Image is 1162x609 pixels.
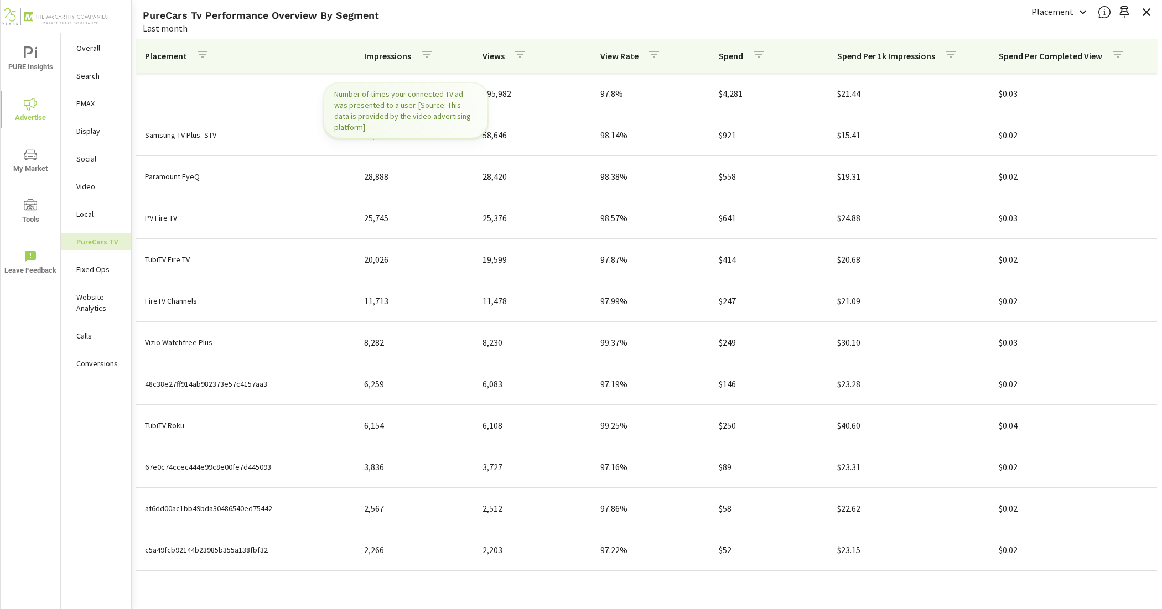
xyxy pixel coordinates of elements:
[483,253,583,266] p: 19,599
[600,294,701,308] p: 97.99%
[364,502,465,515] p: 2,567
[483,170,583,183] p: 28,420
[999,294,1148,308] p: $0.02
[76,358,122,369] p: Conversions
[143,9,379,21] h5: PureCars Tv Performance Overview By Segment
[76,330,122,341] p: Calls
[600,585,701,598] p: 97.59%
[364,460,465,473] p: 3,836
[483,50,505,61] p: Views
[145,129,346,140] p: Samsung TV Plus- STV
[837,211,981,225] p: $24.88
[719,585,819,598] p: $54
[719,419,819,432] p: $250
[483,336,583,349] p: 8,230
[364,336,465,349] p: 8,282
[719,502,819,515] p: $58
[600,170,701,183] p: 98.38%
[483,87,583,100] p: 195,982
[4,148,57,175] span: My Market
[364,294,465,308] p: 11,713
[364,543,465,556] p: 2,266
[364,211,465,225] p: 25,745
[364,87,465,100] p: 199,622
[4,199,57,226] span: Tools
[719,211,819,225] p: $641
[364,128,465,142] p: 59,760
[999,170,1148,183] p: $0.02
[600,87,701,100] p: 97.8%
[719,170,819,183] p: $558
[719,50,743,61] p: Spend
[143,22,188,35] p: Last month
[719,460,819,473] p: $89
[76,236,122,247] p: PureCars TV
[145,337,346,348] p: Vizio Watchfree Plus
[1,33,60,288] div: nav menu
[837,419,981,432] p: $40.60
[61,289,131,316] div: Website Analytics
[76,209,122,220] p: Local
[837,50,935,61] p: Spend Per 1k Impressions
[600,460,701,473] p: 97.16%
[600,502,701,515] p: 97.86%
[999,543,1148,556] p: $0.02
[837,460,981,473] p: $23.31
[4,250,57,277] span: Leave Feedback
[999,211,1148,225] p: $0.03
[145,420,346,431] p: TubiTV Roku
[483,128,583,142] p: 58,646
[364,170,465,183] p: 28,888
[483,294,583,308] p: 11,478
[719,377,819,391] p: $146
[61,67,131,84] div: Search
[719,543,819,556] p: $52
[364,377,465,391] p: 6,259
[145,544,346,555] p: c5a49fcb92144b23985b355a138fbf32
[600,253,701,266] p: 97.87%
[837,336,981,349] p: $30.10
[999,460,1148,473] p: $0.02
[719,128,819,142] p: $921
[76,264,122,275] p: Fixed Ops
[837,294,981,308] p: $21.09
[837,377,981,391] p: $23.28
[483,377,583,391] p: 6,083
[61,40,131,56] div: Overall
[61,355,131,372] div: Conversions
[483,543,583,556] p: 2,203
[719,336,819,349] p: $249
[999,128,1148,142] p: $0.02
[837,585,981,598] p: $24.12
[600,128,701,142] p: 98.14%
[837,170,981,183] p: $19.31
[483,211,583,225] p: 25,376
[600,50,639,61] p: View Rate
[61,150,131,167] div: Social
[364,253,465,266] p: 20,026
[61,206,131,222] div: Local
[76,43,122,54] p: Overall
[483,419,583,432] p: 6,108
[76,98,122,109] p: PMAX
[61,178,131,195] div: Video
[837,543,981,556] p: $23.15
[364,419,465,432] p: 6,154
[999,87,1148,100] p: $0.03
[483,502,583,515] p: 2,512
[145,50,187,61] p: Placement
[600,419,701,432] p: 99.25%
[1138,3,1155,21] button: Exit Fullscreen
[4,46,57,74] span: PURE Insights
[364,50,411,61] p: Impressions
[76,181,122,192] p: Video
[145,378,346,389] p: 48c38e27ff914ab982373e57c4157aa3
[145,461,346,472] p: 67e0c74ccec444e99c8e00fe7d445093
[600,211,701,225] p: 98.57%
[719,294,819,308] p: $247
[145,503,346,514] p: af6dd00ac1bb49bda30486540ed75442
[483,460,583,473] p: 3,727
[61,95,131,112] div: PMAX
[999,377,1148,391] p: $0.02
[364,585,465,598] p: 2,242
